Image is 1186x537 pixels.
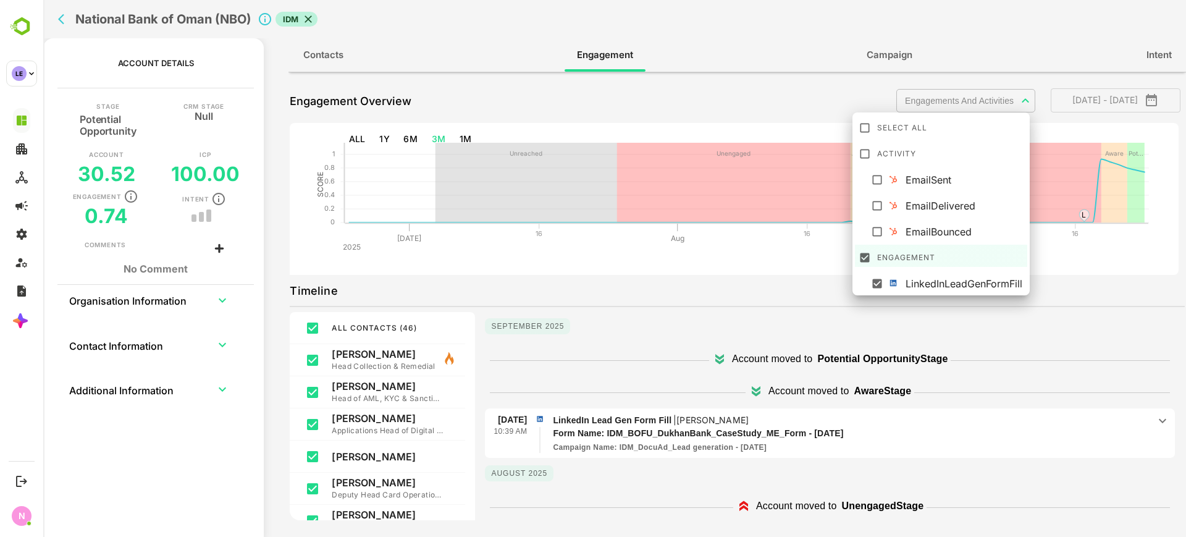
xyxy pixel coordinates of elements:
div: LinkedInLeadGenFormFill [862,276,979,291]
img: hubspot.png [845,174,855,184]
div: LE [12,66,27,81]
div: EmailDelivered [862,198,979,213]
div: Activity [834,142,982,162]
img: hubspot.png [845,200,855,210]
img: BambooboxLogoMark.f1c84d78b4c51b1a7b5f700c9845e183.svg [6,15,38,38]
button: Logout [13,473,30,489]
div: Engagement [834,246,982,266]
div: Select All [834,116,982,136]
div: EmailBounced [862,224,979,239]
img: linkedin.png [845,278,855,288]
div: EmailSent [862,172,979,187]
div: N [12,506,32,526]
img: hubspot.png [845,226,855,236]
